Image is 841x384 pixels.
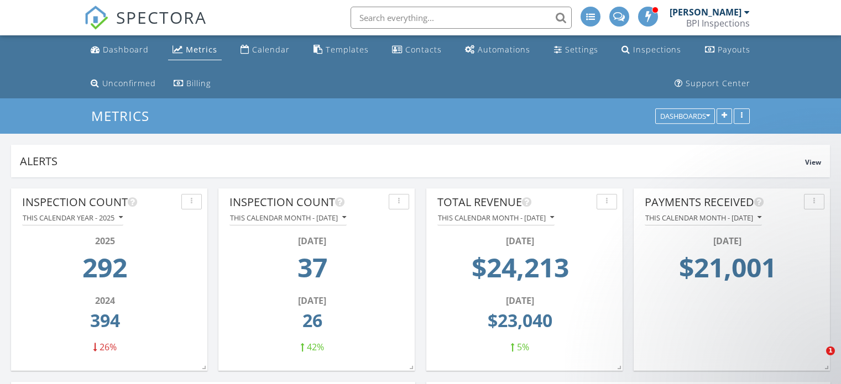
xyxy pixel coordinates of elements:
input: Search everything... [351,7,572,29]
td: 394 [25,307,184,340]
div: Automations [478,44,530,55]
div: This calendar year - 2025 [23,214,123,222]
span: 26% [100,341,117,353]
div: Support Center [686,78,750,88]
span: 1 [826,346,835,355]
a: Contacts [388,40,446,60]
div: Settings [565,44,598,55]
div: Contacts [405,44,442,55]
a: Settings [550,40,603,60]
span: SPECTORA [116,6,207,29]
div: Templates [326,44,369,55]
div: Inspection Count [229,194,384,211]
a: Billing [169,73,215,94]
button: This calendar month - [DATE] [229,211,347,225]
img: The Best Home Inspection Software - Spectora [84,6,108,30]
a: Metrics [91,107,159,125]
td: 21001.0 [648,248,807,294]
td: 23040.0 [441,307,599,340]
div: This calendar month - [DATE] [645,214,761,222]
div: Payouts [718,44,750,55]
button: This calendar month - [DATE] [645,211,762,225]
a: Support Center [670,73,755,94]
div: Billing [186,78,211,88]
span: 42% [307,341,324,353]
div: [PERSON_NAME] [670,7,741,18]
div: [DATE] [233,294,391,307]
td: 24213.0 [441,248,599,294]
div: 2025 [25,234,184,248]
div: Inspection Count [22,194,177,211]
div: Unconfirmed [102,78,156,88]
td: 26 [233,307,391,340]
div: 2024 [25,294,184,307]
button: This calendar year - 2025 [22,211,123,225]
div: [DATE] [441,294,599,307]
a: SPECTORA [84,15,207,38]
a: Automations (Advanced) [461,40,535,60]
div: Dashboard [103,44,149,55]
iframe: Intercom live chat [803,346,830,373]
span: View [805,157,821,167]
div: Payments Received [645,194,800,211]
a: Dashboard [86,40,153,60]
td: 37 [233,248,391,294]
span: 5% [517,341,529,353]
div: This calendar month - [DATE] [230,214,346,222]
div: [DATE] [441,234,599,248]
button: This calendar month - [DATE] [437,211,555,225]
a: Payouts [701,40,755,60]
div: [DATE] [648,234,807,248]
div: Metrics [186,44,217,55]
a: Unconfirmed [86,73,160,94]
a: Calendar [236,40,294,60]
div: Inspections [633,44,681,55]
div: This calendar month - [DATE] [438,214,554,222]
div: Calendar [252,44,290,55]
div: [DATE] [233,234,391,248]
div: Dashboards [660,113,710,120]
div: BPI Inspections [686,18,750,29]
div: Total Revenue [437,194,592,211]
div: Alerts [20,154,805,169]
a: Templates [309,40,373,60]
a: Metrics [168,40,222,60]
td: 292 [25,248,184,294]
a: Inspections [617,40,686,60]
button: Dashboards [655,109,715,124]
